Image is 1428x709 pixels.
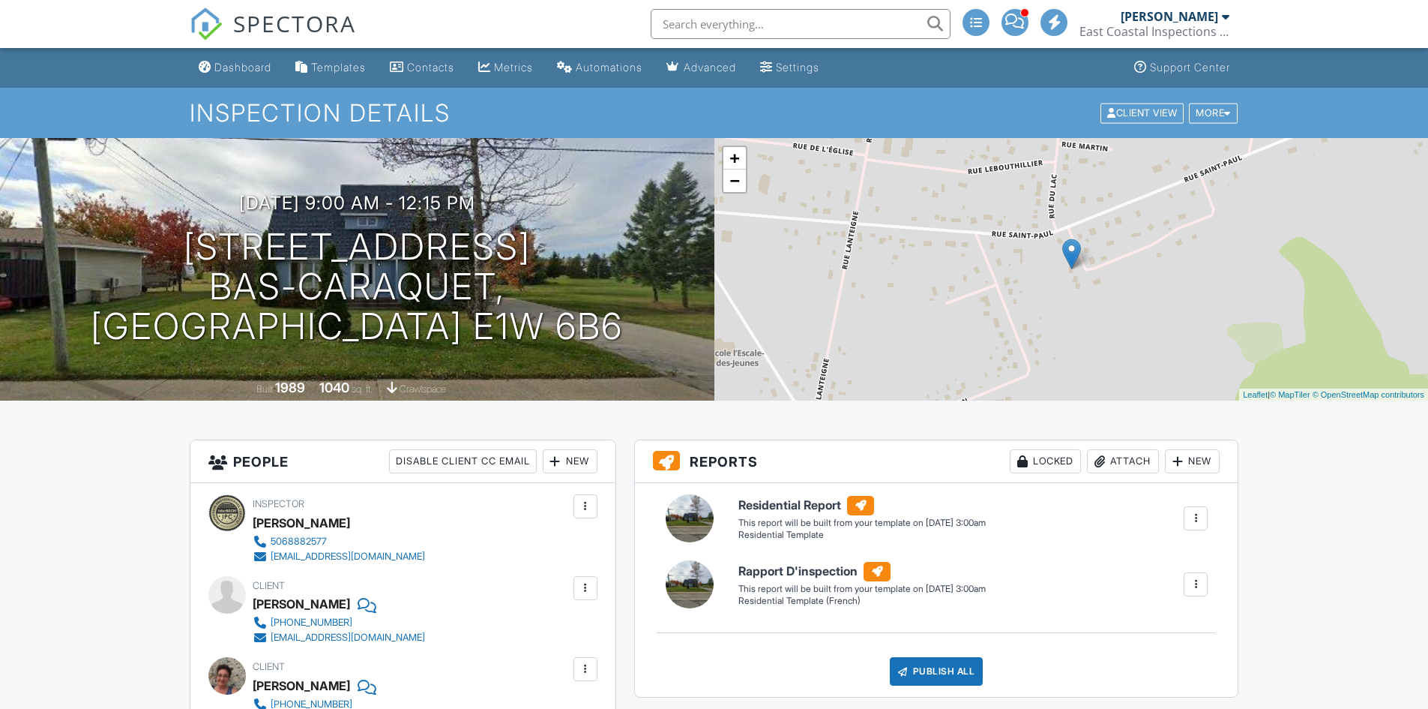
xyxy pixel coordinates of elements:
[214,61,271,74] div: Dashboard
[253,512,350,534] div: [PERSON_NAME]
[190,20,356,52] a: SPECTORA
[24,227,690,346] h1: [STREET_ADDRESS] Bas-Caraquet, [GEOGRAPHIC_DATA] E1W 6B6
[1010,449,1081,473] div: Locked
[890,657,983,686] div: Publish All
[1189,103,1238,123] div: More
[1165,449,1220,473] div: New
[271,536,327,548] div: 5068882577
[738,583,986,595] div: This report will be built from your template on [DATE] 3:00am
[253,498,304,509] span: Inspector
[352,383,373,395] span: sq. ft.
[1313,390,1424,399] a: © OpenStreetMap contributors
[1100,103,1184,123] div: Client View
[660,54,742,82] a: Advanced
[311,61,366,74] div: Templates
[472,54,539,82] a: Metrics
[407,61,454,74] div: Contacts
[289,54,372,82] a: Templates
[1128,54,1236,82] a: Support Center
[400,383,446,395] span: crawlspace
[190,100,1239,126] h1: Inspection Details
[651,9,951,39] input: Search everything...
[253,661,285,672] span: Client
[551,54,648,82] a: Automations (Basic)
[1099,107,1187,118] a: Client View
[738,529,986,542] div: Residential Template
[253,534,425,549] a: 5068882577
[754,54,825,82] a: Settings
[233,8,356,39] span: SPECTORA
[1150,61,1230,74] div: Support Center
[1087,449,1159,473] div: Attach
[190,440,615,483] h3: People
[271,551,425,563] div: [EMAIL_ADDRESS][DOMAIN_NAME]
[389,449,537,473] div: Disable Client CC Email
[253,630,425,645] a: [EMAIL_ADDRESS][DOMAIN_NAME]
[253,593,350,615] div: [PERSON_NAME]
[253,615,425,630] a: [PHONE_NUMBER]
[1121,9,1218,24] div: [PERSON_NAME]
[576,61,642,74] div: Automations
[384,54,460,82] a: Contacts
[723,170,746,192] a: Zoom out
[738,595,986,608] div: Residential Template (French)
[256,383,273,395] span: Built
[738,517,986,529] div: This report will be built from your template on [DATE] 3:00am
[543,449,597,473] div: New
[193,54,277,82] a: Dashboard
[684,61,736,74] div: Advanced
[1243,390,1268,399] a: Leaflet
[738,496,986,515] h6: Residential Report
[738,562,986,581] h6: Rapport D'inspection
[1239,389,1428,401] div: |
[494,61,533,74] div: Metrics
[253,674,350,697] div: [PERSON_NAME]
[275,380,305,395] div: 1989
[239,193,475,213] h3: [DATE] 9:00 am - 12:15 pm
[271,617,352,629] div: [PHONE_NUMBER]
[723,147,746,170] a: Zoom in
[190,8,223,41] img: The Best Home Inspection Software - Spectora
[635,440,1238,483] h3: Reports
[253,549,425,564] a: [EMAIL_ADDRESS][DOMAIN_NAME]
[1270,390,1310,399] a: © MapTiler
[253,580,285,591] span: Client
[1079,24,1229,39] div: East Coastal Inspections / Inspections Côte Est
[319,380,349,395] div: 1040
[776,61,819,74] div: Settings
[271,632,425,644] div: [EMAIL_ADDRESS][DOMAIN_NAME]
